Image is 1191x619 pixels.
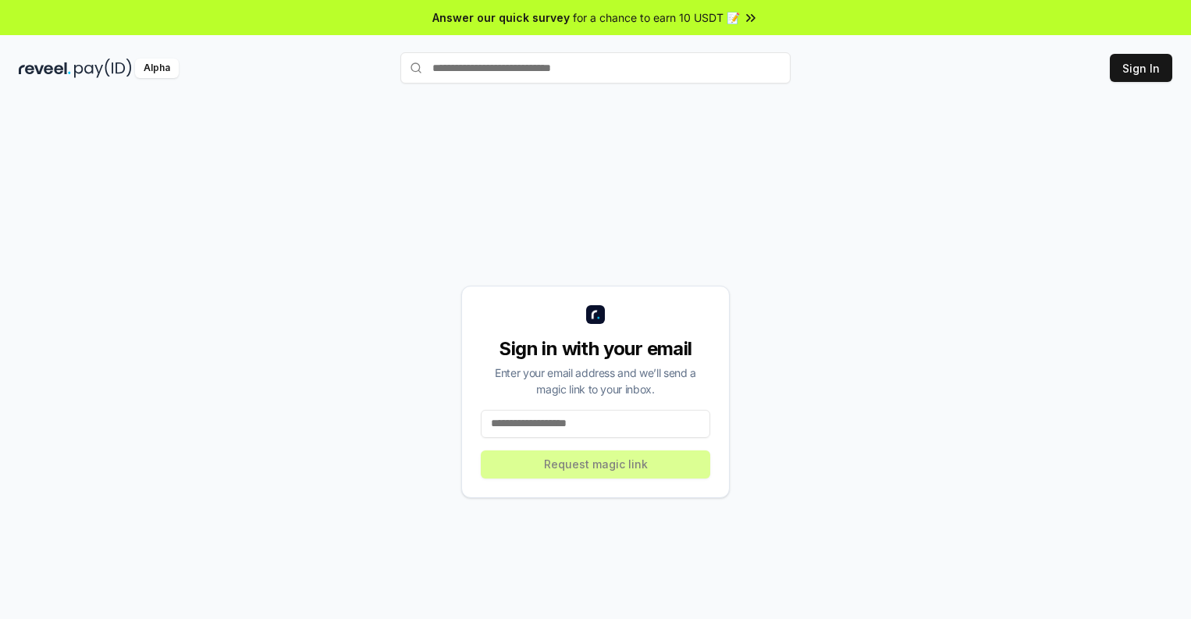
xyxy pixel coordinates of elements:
[432,9,570,26] span: Answer our quick survey
[19,59,71,78] img: reveel_dark
[586,305,605,324] img: logo_small
[74,59,132,78] img: pay_id
[135,59,179,78] div: Alpha
[481,336,710,361] div: Sign in with your email
[1110,54,1172,82] button: Sign In
[481,365,710,397] div: Enter your email address and we’ll send a magic link to your inbox.
[573,9,740,26] span: for a chance to earn 10 USDT 📝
